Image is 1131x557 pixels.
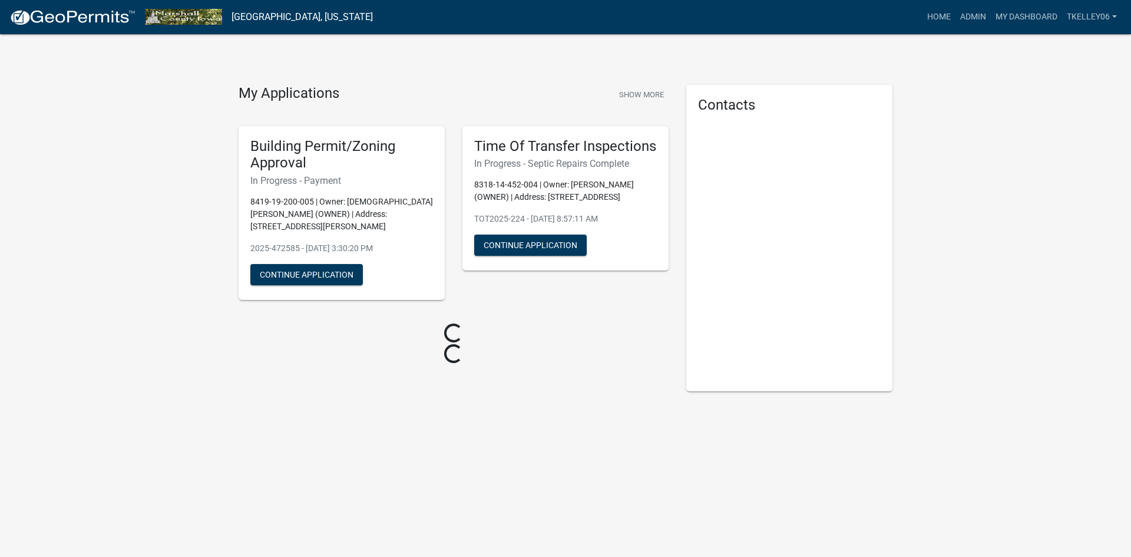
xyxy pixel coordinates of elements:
h5: Building Permit/Zoning Approval [250,138,433,172]
a: Admin [955,6,991,28]
button: Continue Application [474,235,587,256]
p: 8318-14-452-004 | Owner: [PERSON_NAME] (OWNER) | Address: [STREET_ADDRESS] [474,179,657,203]
h5: Contacts [698,97,881,114]
p: TOT2025-224 - [DATE] 8:57:11 AM [474,213,657,225]
h6: In Progress - Septic Repairs Complete [474,158,657,169]
button: Show More [614,85,669,104]
a: [GEOGRAPHIC_DATA], [US_STATE] [232,7,373,27]
p: 2025-472585 - [DATE] 3:30:20 PM [250,242,433,255]
img: Marshall County, Iowa [145,9,222,25]
a: My Dashboard [991,6,1062,28]
p: 8419-19-200-005 | Owner: [DEMOGRAPHIC_DATA][PERSON_NAME] (OWNER) | Address: [STREET_ADDRESS][PERS... [250,196,433,233]
a: Tkelley06 [1062,6,1122,28]
a: Home [922,6,955,28]
button: Continue Application [250,264,363,285]
h5: Time Of Transfer Inspections [474,138,657,155]
h4: My Applications [239,85,339,103]
h6: In Progress - Payment [250,175,433,186]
